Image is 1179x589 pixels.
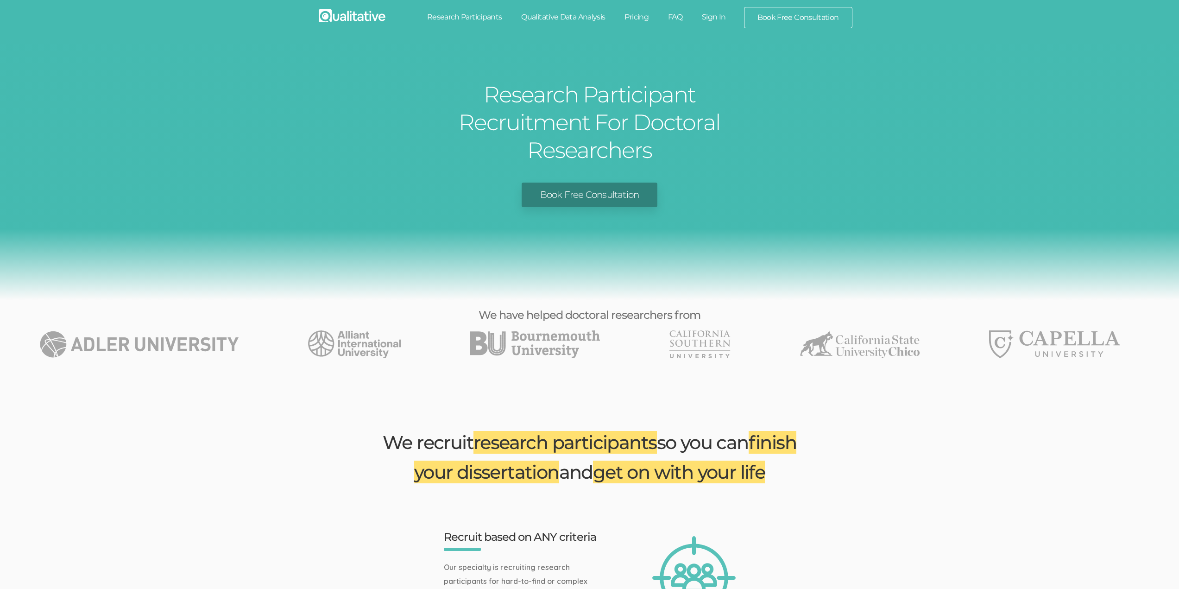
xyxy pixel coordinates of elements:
[800,330,920,358] li: 5 of 49
[658,7,692,27] a: FAQ
[444,531,606,543] h3: Recruit based on ANY criteria
[470,330,600,358] li: 3 of 49
[615,7,658,27] a: Pricing
[319,9,385,22] img: Qualitative
[416,81,763,164] h1: Research Participant Recruitment For Doctoral Researchers
[308,330,401,358] img: Alliant International University
[473,431,656,454] span: research participants
[39,330,239,358] li: 1 of 49
[669,330,731,358] li: 4 of 49
[522,183,657,207] a: Book Free Consultation
[744,7,852,28] a: Book Free Consultation
[800,330,920,358] img: California State University, Chico
[374,428,805,487] h2: We recruit so you can and
[308,330,401,358] li: 2 of 49
[511,7,615,27] a: Qualitative Data Analysis
[417,7,512,27] a: Research Participants
[692,7,736,27] a: Sign In
[669,330,731,358] img: California Southern University
[470,330,600,358] img: Bournemouth University
[367,309,812,321] h3: We have helped doctoral researchers from
[414,431,796,483] span: finish your dissertation
[593,461,765,483] span: get on with your life
[989,330,1120,358] li: 6 of 49
[39,330,239,358] img: Adler University
[989,330,1120,358] img: Capella University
